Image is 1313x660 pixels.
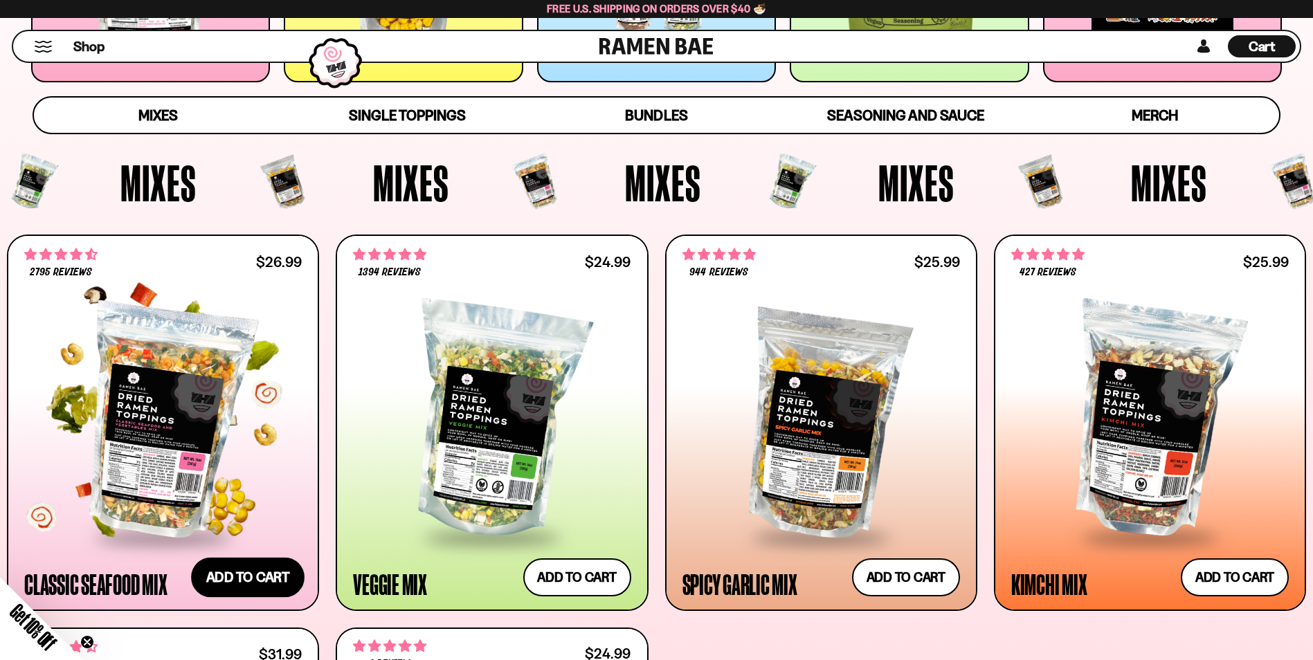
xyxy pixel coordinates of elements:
span: Shop [73,37,105,56]
span: Mixes [120,157,197,208]
button: Add to cart [852,558,960,596]
div: $25.99 [1243,255,1289,268]
span: 4.76 stars [353,246,426,264]
button: Add to cart [191,557,305,597]
a: 4.68 stars 2795 reviews $26.99 Classic Seafood Mix Add to cart [7,235,319,610]
a: Bundles [532,98,781,133]
div: Spicy Garlic Mix [682,571,797,596]
span: 2795 reviews [30,267,92,278]
span: Get 10% Off [6,600,60,654]
span: 427 reviews [1020,267,1076,278]
span: Seasoning and Sauce [827,107,984,124]
button: Mobile Menu Trigger [34,41,53,53]
span: 4.75 stars [682,246,756,264]
div: $26.99 [256,255,302,268]
span: Mixes [1131,157,1207,208]
a: Seasoning and Sauce [781,98,1030,133]
div: Cart [1228,31,1296,62]
a: 4.76 stars 1394 reviews $24.99 Veggie Mix Add to cart [336,235,648,610]
span: Cart [1249,38,1276,55]
span: 944 reviews [689,267,748,278]
span: 5.00 stars [353,637,426,655]
a: 4.75 stars 944 reviews $25.99 Spicy Garlic Mix Add to cart [665,235,977,610]
span: Single Toppings [349,107,466,124]
span: 4.68 stars [24,246,98,264]
a: Single Toppings [283,98,532,133]
span: Free U.S. Shipping on Orders over $40 🍜 [547,2,766,15]
div: Veggie Mix [353,571,427,596]
button: Close teaser [80,635,94,649]
div: $25.99 [914,255,960,268]
span: 1394 reviews [359,267,421,278]
span: Merch [1132,107,1178,124]
span: Mixes [138,107,178,124]
div: $24.99 [585,255,631,268]
button: Add to cart [523,558,631,596]
span: Mixes [625,157,701,208]
button: Add to cart [1181,558,1289,596]
span: Bundles [625,107,687,124]
a: Mixes [34,98,283,133]
div: $24.99 [585,647,631,660]
span: Mixes [373,157,449,208]
a: 4.76 stars 427 reviews $25.99 Kimchi Mix Add to cart [994,235,1306,610]
span: Mixes [878,157,954,208]
a: Merch [1030,98,1279,133]
div: Classic Seafood Mix [24,571,167,596]
div: Kimchi Mix [1011,571,1087,596]
a: Shop [73,35,105,57]
span: 4.76 stars [1011,246,1085,264]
